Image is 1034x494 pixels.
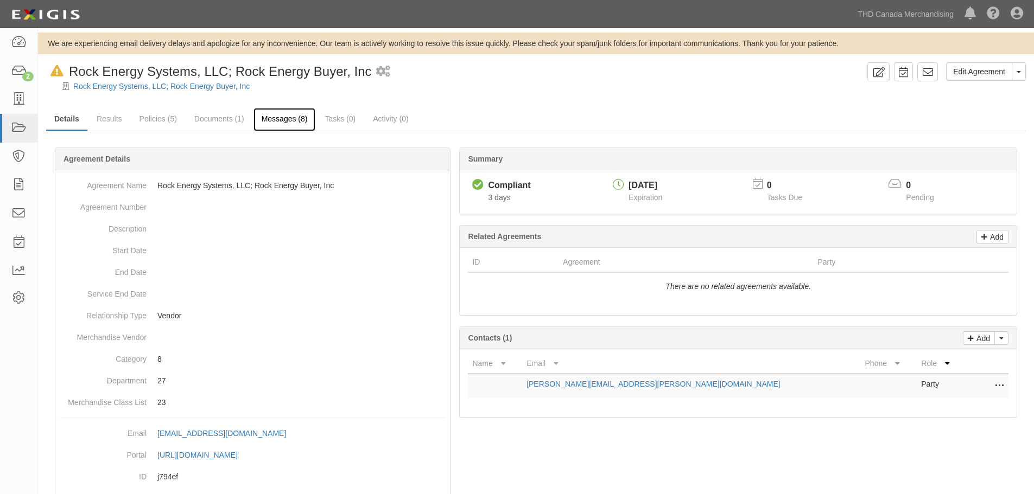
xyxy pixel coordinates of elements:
img: logo-5460c22ac91f19d4615b14bd174203de0afe785f0fc80cf4dbbc73dc1793850b.png [8,5,83,24]
dt: Service End Date [60,283,147,299]
div: 2 [22,72,34,81]
dt: Relationship Type [60,305,147,321]
i: 1 scheduled workflow [376,66,390,78]
b: Related Agreements [468,232,541,241]
th: Party [813,252,960,272]
a: Details [46,108,87,131]
span: Pending [906,193,934,202]
p: 0 [767,179,816,192]
span: Tasks Due [767,193,802,202]
i: In Default since 03/29/2025 [50,66,64,77]
a: Rock Energy Systems, LLC; Rock Energy Buyer, Inc [73,82,250,91]
dt: End Date [60,261,147,278]
a: Messages (8) [253,108,316,131]
dt: Email [60,422,147,439]
th: Phone [861,354,917,374]
i: Compliant [472,179,484,191]
a: Edit Agreement [946,62,1012,81]
div: Rock Energy Systems, LLC; Rock Energy Buyer, Inc [46,62,372,81]
span: Expiration [629,193,662,202]
dt: Agreement Number [60,196,147,213]
a: Add [976,230,1008,243]
p: 27 [157,375,446,386]
p: Add [987,230,1004,243]
dt: Merchandise Vendor [60,326,147,343]
dt: Agreement Name [60,175,147,191]
a: [URL][DOMAIN_NAME] [157,451,250,459]
a: Results [88,108,130,130]
div: [EMAIL_ADDRESS][DOMAIN_NAME] [157,428,286,439]
a: THD Canada Merchandising [852,3,959,25]
a: [PERSON_NAME][EMAIL_ADDRESS][PERSON_NAME][DOMAIN_NAME] [526,380,781,388]
th: ID [468,252,559,272]
b: Summary [468,155,503,163]
i: There are no related agreements available. [665,282,811,291]
dt: Portal [60,444,147,460]
p: 0 [906,179,947,192]
span: Rock Energy Systems, LLC; Rock Energy Buyer, Inc [69,64,372,79]
a: Documents (1) [186,108,252,130]
a: Activity (0) [365,108,416,130]
i: Help Center - Complianz [987,8,1000,21]
dd: Vendor [60,305,446,326]
p: Add [974,332,990,344]
th: Role [917,354,965,374]
span: Since 08/15/2025 [488,193,510,202]
div: [DATE] [629,179,662,192]
a: Tasks (0) [316,108,364,130]
dt: Category [60,348,147,364]
div: We are experiencing email delivery delays and apologize for any inconvenience. Our team is active... [38,38,1034,49]
p: 8 [157,354,446,364]
div: Compliant [488,179,530,192]
th: Agreement [559,252,813,272]
b: Agreement Details [64,155,130,163]
dt: Department [60,370,147,386]
dd: Rock Energy Systems, LLC; Rock Energy Buyer, Inc [60,175,446,196]
p: 23 [157,397,446,408]
dt: Start Date [60,240,147,256]
td: Party [917,374,965,398]
b: Contacts (1) [468,333,512,342]
dt: Merchandise Class List [60,392,147,408]
th: Email [522,354,860,374]
dd: j794ef [60,466,446,487]
dt: ID [60,466,147,482]
dt: Description [60,218,147,234]
a: [EMAIL_ADDRESS][DOMAIN_NAME] [157,429,298,438]
a: Add [963,331,995,345]
a: Policies (5) [131,108,185,130]
th: Name [468,354,522,374]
